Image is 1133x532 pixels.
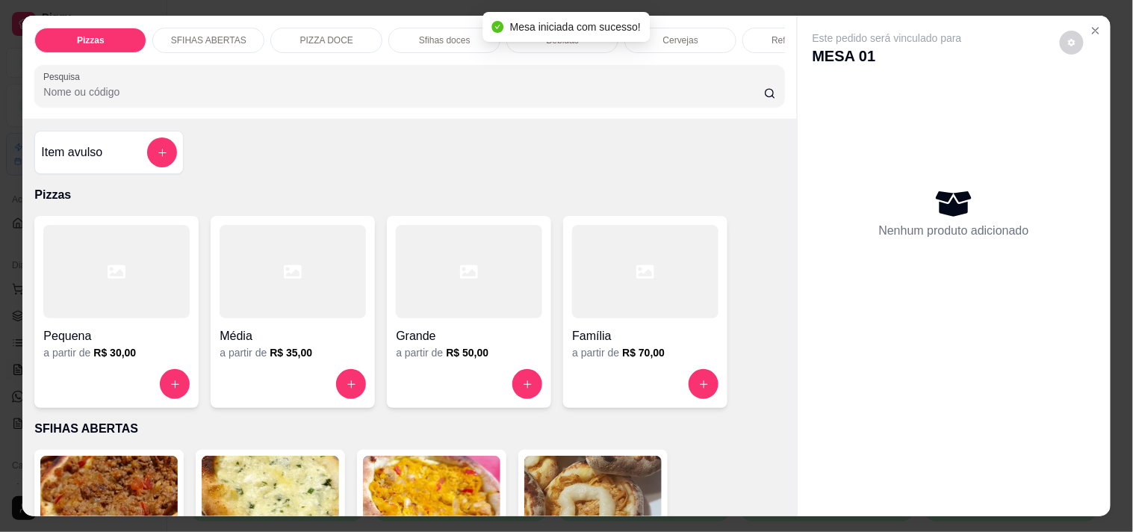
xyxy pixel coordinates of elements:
h6: R$ 50,00 [446,345,488,360]
h6: R$ 70,00 [622,345,665,360]
button: add-separate-item [147,137,177,167]
h6: R$ 35,00 [270,345,312,360]
h4: Grande [396,327,542,345]
span: Mesa iniciada com sucesso! [510,21,641,33]
p: Cervejas [663,34,698,46]
p: MESA 01 [813,46,962,66]
label: Pesquisa [43,70,85,83]
button: decrease-product-quantity [1060,31,1084,55]
p: Sfihas doces [419,34,471,46]
button: increase-product-quantity [512,369,542,399]
h4: Família [572,327,718,345]
h4: Item avulso [41,143,102,161]
p: Pizzas [34,186,784,204]
p: Pizzas [77,34,105,46]
button: increase-product-quantity [689,369,718,399]
p: SFIHAS ABERTAS [34,420,784,438]
div: a partir de [572,345,718,360]
button: increase-product-quantity [160,369,190,399]
p: Refrigerantes [772,34,825,46]
button: increase-product-quantity [336,369,366,399]
div: a partir de [396,345,542,360]
h6: R$ 30,00 [93,345,136,360]
p: Bebidas [547,34,579,46]
p: Nenhum produto adicionado [879,222,1029,240]
span: check-circle [492,21,504,33]
p: PIZZA DOCE [300,34,353,46]
div: a partir de [220,345,366,360]
button: Close [1084,19,1108,43]
h4: Pequena [43,327,190,345]
div: a partir de [43,345,190,360]
p: Este pedido será vinculado para [813,31,962,46]
input: Pesquisa [43,84,764,99]
p: SFIHAS ABERTAS [171,34,246,46]
h4: Média [220,327,366,345]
